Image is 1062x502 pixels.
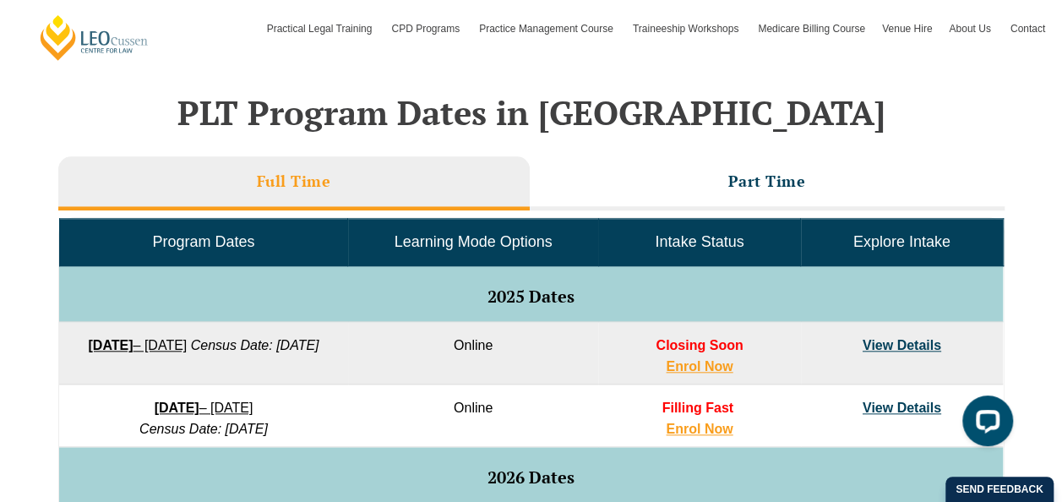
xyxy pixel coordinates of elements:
[666,359,733,374] a: Enrol Now
[940,4,1001,53] a: About Us
[88,338,133,352] strong: [DATE]
[863,338,941,352] a: View Details
[624,4,749,53] a: Traineeship Workshops
[383,4,471,53] a: CPD Programs
[666,422,733,436] a: Enrol Now
[1002,4,1054,53] a: Contact
[853,233,950,250] span: Explore Intake
[487,285,575,308] span: 2025 Dates
[139,422,268,436] em: Census Date: [DATE]
[655,233,743,250] span: Intake Status
[863,401,941,415] a: View Details
[949,389,1020,460] iframe: LiveChat chat widget
[749,4,874,53] a: Medicare Billing Course
[348,385,598,447] td: Online
[152,233,254,250] span: Program Dates
[487,466,575,488] span: 2026 Dates
[38,14,150,62] a: [PERSON_NAME] Centre for Law
[88,338,187,352] a: [DATE]– [DATE]
[259,4,384,53] a: Practical Legal Training
[662,401,733,415] span: Filling Fast
[348,322,598,385] td: Online
[395,233,553,250] span: Learning Mode Options
[728,172,806,191] h3: Part Time
[656,338,743,352] span: Closing Soon
[50,94,1013,131] h2: PLT Program Dates in [GEOGRAPHIC_DATA]
[874,4,940,53] a: Venue Hire
[155,401,199,415] strong: [DATE]
[471,4,624,53] a: Practice Management Course
[257,172,331,191] h3: Full Time
[191,338,319,352] em: Census Date: [DATE]
[155,401,253,415] a: [DATE]– [DATE]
